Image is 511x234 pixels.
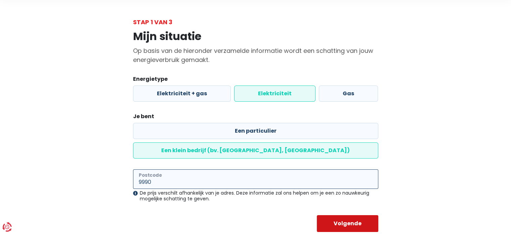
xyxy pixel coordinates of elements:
[319,86,378,102] label: Gas
[133,86,231,102] label: Elektriciteit + gas
[317,215,378,232] button: Volgende
[133,75,378,86] legend: Energietype
[133,142,378,159] label: Een klein bedrijf (bv. [GEOGRAPHIC_DATA], [GEOGRAPHIC_DATA])
[133,18,378,27] div: Stap 1 van 3
[234,86,315,102] label: Elektriciteit
[133,190,378,202] div: De prijs verschilt afhankelijk van je adres. Deze informatie zal ons helpen om je een zo nauwkeur...
[133,46,378,64] p: Op basis van de hieronder verzamelde informatie wordt een schatting van jouw energieverbruik gema...
[133,123,378,139] label: Een particulier
[133,169,378,189] input: 1000
[133,112,378,123] legend: Je bent
[133,30,378,43] h1: Mijn situatie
